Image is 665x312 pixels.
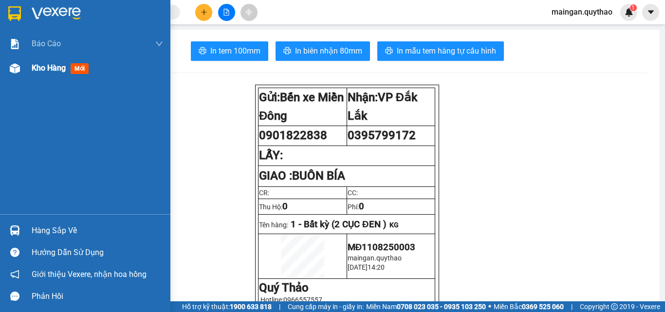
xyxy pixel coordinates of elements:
[259,186,347,199] td: CR:
[8,8,76,32] div: Bến xe Miền Đông
[8,9,23,19] span: Gửi:
[571,301,573,312] span: |
[259,128,327,142] span: 0901822838
[259,169,345,183] strong: GIAO :
[259,219,434,230] p: Tên hàng:
[359,201,364,212] span: 0
[230,303,272,311] strong: 1900 633 818
[218,4,235,21] button: file-add
[347,199,435,214] td: Phí:
[283,47,291,56] span: printer
[10,225,20,236] img: warehouse-icon
[10,292,19,301] span: message
[10,270,19,279] span: notification
[83,9,107,19] span: Nhận:
[522,303,564,311] strong: 0369 525 060
[210,45,260,57] span: In tem 100mm
[83,45,137,79] span: BUÔN BÍA
[279,301,280,312] span: |
[83,32,151,45] div: 0395799172
[348,263,368,271] span: [DATE]
[32,223,163,238] div: Hàng sắp về
[348,91,418,123] span: VP Đắk Lắk
[259,148,283,162] strong: LẤY:
[32,245,163,260] div: Hướng dẫn sử dụng
[397,45,496,57] span: In mẫu tem hàng tự cấu hình
[71,63,89,74] span: mới
[10,63,20,73] img: warehouse-icon
[259,199,347,214] td: Thu Hộ:
[630,4,637,11] sup: 1
[223,9,230,16] span: file-add
[245,9,252,16] span: aim
[368,263,385,271] span: 14:20
[288,301,364,312] span: Cung cấp máy in - giấy in:
[625,8,633,17] img: icon-new-feature
[397,303,486,311] strong: 0708 023 035 - 0935 103 250
[8,6,21,21] img: logo-vxr
[348,242,415,253] span: MĐ1108250003
[385,47,393,56] span: printer
[259,91,344,123] span: Bến xe Miền Đông
[201,9,207,16] span: plus
[240,4,258,21] button: aim
[8,32,76,45] div: 0901822838
[366,301,486,312] span: Miền Nam
[282,201,288,212] span: 0
[199,47,206,56] span: printer
[10,39,20,49] img: solution-icon
[155,40,163,48] span: down
[292,169,345,183] span: BUÔN BÍA
[259,281,309,294] strong: Quý Thảo
[276,41,370,61] button: printerIn biên nhận 80mm
[83,51,97,61] span: DĐ:
[182,301,272,312] span: Hỗ trợ kỹ thuật:
[32,289,163,304] div: Phản hồi
[348,91,418,123] strong: Nhận:
[295,45,362,57] span: In biên nhận 80mm
[259,91,344,123] strong: Gửi:
[83,8,151,32] div: VP Đắk Lắk
[191,41,268,61] button: printerIn tem 100mm
[631,4,635,11] span: 1
[348,254,402,262] span: maingan.quythao
[488,305,491,309] span: ⚪️
[544,6,620,18] span: maingan.quythao
[291,219,386,230] span: 1 - Bất kỳ (2 CỤC ĐEN )
[32,37,61,50] span: Báo cáo
[647,8,655,17] span: caret-down
[389,221,399,229] span: KG
[10,248,19,257] span: question-circle
[377,41,504,61] button: printerIn mẫu tem hàng tự cấu hình
[32,63,66,73] span: Kho hàng
[348,128,416,142] span: 0395799172
[195,4,212,21] button: plus
[260,296,322,304] span: Hotline:
[494,301,564,312] span: Miền Bắc
[611,303,618,310] span: copyright
[283,296,322,304] span: 0966557557
[32,268,147,280] span: Giới thiệu Vexere, nhận hoa hồng
[347,186,435,199] td: CC:
[642,4,659,21] button: caret-down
